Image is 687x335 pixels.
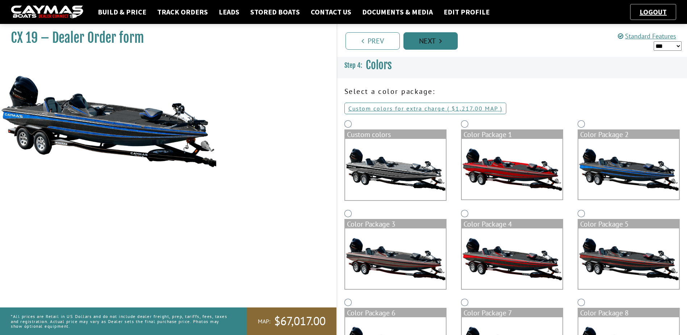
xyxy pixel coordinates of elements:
div: Color Package 5 [578,220,679,228]
p: *All prices are Retail in US Dollars and do not include dealer freight, prep, tariffs, fees, taxe... [11,310,231,332]
span: $1,217.00 MAP [452,105,498,112]
a: Leads [215,7,243,17]
div: Color Package 7 [462,309,562,317]
img: color_package_304.png [345,228,446,289]
div: Color Package 3 [345,220,446,228]
p: Select a color package: [344,86,680,97]
div: Color Package 4 [462,220,562,228]
div: Color Package 6 [345,309,446,317]
span: $67,017.00 [274,314,326,329]
a: Custom colors for extra charge ( $1,217.00 MAP ) [344,103,506,114]
a: MAP:$67,017.00 [247,307,336,335]
a: Standard Features [618,32,676,40]
a: Build & Price [94,7,150,17]
a: Logout [636,7,670,16]
a: Documents & Media [359,7,436,17]
div: Color Package 8 [578,309,679,317]
img: caymas-dealer-connect-2ed40d3bc7270c1d8d7ffb4b79bf05adc795679939227970def78ec6f6c03838.gif [11,5,83,19]
span: MAP: [258,318,271,325]
div: Color Package 2 [578,130,679,139]
img: cx-Base-Layer.png [345,139,446,200]
a: Stored Boats [247,7,303,17]
div: Custom colors [345,130,446,139]
img: color_package_305.png [462,228,562,289]
a: Next [403,32,458,50]
a: Edit Profile [440,7,493,17]
img: color_package_306.png [578,228,679,289]
a: Contact Us [307,7,355,17]
a: Track Orders [154,7,211,17]
a: Prev [345,32,400,50]
h1: CX 19 – Dealer Order form [11,30,318,46]
img: color_package_302.png [462,139,562,199]
img: color_package_303.png [578,139,679,199]
div: Color Package 1 [462,130,562,139]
